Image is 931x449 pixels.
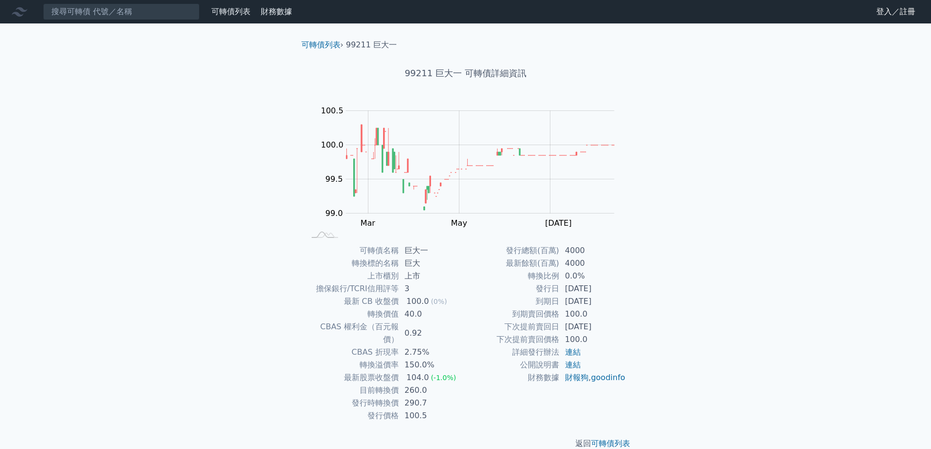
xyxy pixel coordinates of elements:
[316,106,629,228] g: Chart
[301,39,343,51] li: ›
[466,270,559,282] td: 轉換比例
[559,270,626,282] td: 0.0%
[451,218,467,228] tspan: May
[325,209,343,218] tspan: 99.0
[305,308,399,321] td: 轉換價值
[399,257,466,270] td: 巨大
[565,347,581,357] a: 連結
[565,373,589,382] a: 財報狗
[466,321,559,333] td: 下次提前賣回日
[305,270,399,282] td: 上市櫃別
[466,244,559,257] td: 發行總額(百萬)
[559,257,626,270] td: 4000
[305,257,399,270] td: 轉換標的名稱
[321,106,343,115] tspan: 100.5
[466,295,559,308] td: 到期日
[399,282,466,295] td: 3
[305,321,399,346] td: CBAS 權利金（百元報價）
[305,346,399,359] td: CBAS 折現率
[431,374,456,382] span: (-1.0%)
[399,270,466,282] td: 上市
[591,439,630,448] a: 可轉債列表
[466,308,559,321] td: 到期賣回價格
[305,409,399,422] td: 發行價格
[431,298,447,305] span: (0%)
[399,321,466,346] td: 0.92
[868,4,923,20] a: 登入／註冊
[545,218,571,228] tspan: [DATE]
[301,40,341,49] a: 可轉債列表
[305,244,399,257] td: 可轉債名稱
[399,308,466,321] td: 40.0
[559,244,626,257] td: 4000
[346,39,397,51] li: 99211 巨大一
[305,397,399,409] td: 發行時轉換價
[399,359,466,371] td: 150.0%
[466,282,559,295] td: 發行日
[399,346,466,359] td: 2.75%
[559,333,626,346] td: 100.0
[466,257,559,270] td: 最新餘額(百萬)
[305,295,399,308] td: 最新 CB 收盤價
[559,295,626,308] td: [DATE]
[321,140,343,150] tspan: 100.0
[466,359,559,371] td: 公開說明書
[399,384,466,397] td: 260.0
[559,282,626,295] td: [DATE]
[211,7,250,16] a: 可轉債列表
[294,66,638,80] h1: 99211 巨大一 可轉債詳細資訊
[405,295,431,308] div: 100.0
[399,397,466,409] td: 290.7
[559,371,626,384] td: ,
[565,360,581,369] a: 連結
[305,384,399,397] td: 目前轉換價
[305,359,399,371] td: 轉換溢價率
[361,218,376,228] tspan: Mar
[559,308,626,321] td: 100.0
[399,244,466,257] td: 巨大一
[305,371,399,384] td: 最新股票收盤價
[466,371,559,384] td: 財務數據
[405,371,431,384] div: 104.0
[466,346,559,359] td: 詳細發行辦法
[305,282,399,295] td: 擔保銀行/TCRI信用評等
[325,174,343,184] tspan: 99.5
[591,373,625,382] a: goodinfo
[559,321,626,333] td: [DATE]
[43,3,200,20] input: 搜尋可轉債 代號／名稱
[399,409,466,422] td: 100.5
[261,7,292,16] a: 財務數據
[466,333,559,346] td: 下次提前賣回價格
